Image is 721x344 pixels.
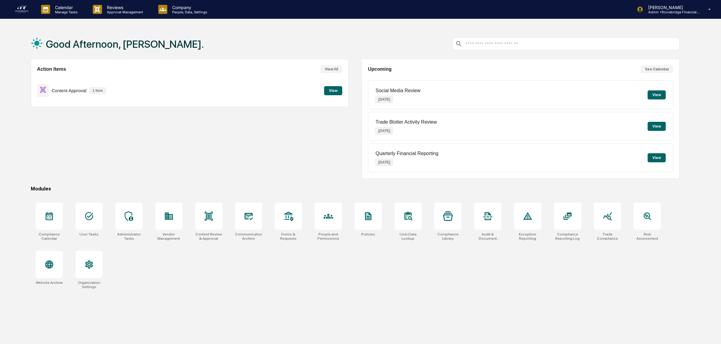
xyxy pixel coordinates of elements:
[235,232,262,241] div: Communications Archive
[36,281,63,285] div: Website Archive
[167,10,210,14] p: People, Data, Settings
[155,232,182,241] div: Vendor Management
[361,232,375,236] div: Policies
[76,281,103,289] div: Organization Settings
[36,232,63,241] div: Compliance Calendar
[102,10,146,14] p: Approval Management
[394,232,422,241] div: User Data Lookup
[375,88,420,93] p: Social Media Review
[46,38,204,50] h1: Good Afternoon, [PERSON_NAME].
[648,122,666,131] button: View
[634,232,661,241] div: Risk Assessment
[375,127,393,135] p: [DATE]
[14,5,29,14] img: logo
[375,151,438,156] p: Quarterly Financial Reporting
[554,232,581,241] div: Compliance Reporting Log
[514,232,541,241] div: Exception Reporting
[89,87,106,94] p: 1 item
[320,65,342,73] button: View All
[368,67,391,72] h2: Upcoming
[31,186,680,192] div: Modules
[50,10,81,14] p: Manage Tasks
[375,96,393,103] p: [DATE]
[315,232,342,241] div: People and Permissions
[195,232,222,241] div: Content Review & Approval
[275,232,302,241] div: Forms & Requests
[37,67,66,72] h2: Action Items
[648,90,666,99] button: View
[641,65,673,73] button: See Calendar
[167,5,210,10] p: Company
[648,153,666,162] button: View
[474,232,501,241] div: Audit & Document Logs
[375,159,393,166] p: [DATE]
[50,5,81,10] p: Calendar
[324,86,342,95] button: View
[79,232,98,236] div: User Tasks
[102,5,146,10] p: Reviews
[434,232,462,241] div: Compliance Library
[52,88,86,93] p: Content Approval
[643,5,700,10] p: [PERSON_NAME]
[115,232,143,241] div: Administrator Tasks
[324,87,342,93] a: View
[643,10,700,14] p: Admin • Stonebridge Financial Group
[375,119,437,125] p: Trade Blotter Activity Review
[594,232,621,241] div: Trade Compliance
